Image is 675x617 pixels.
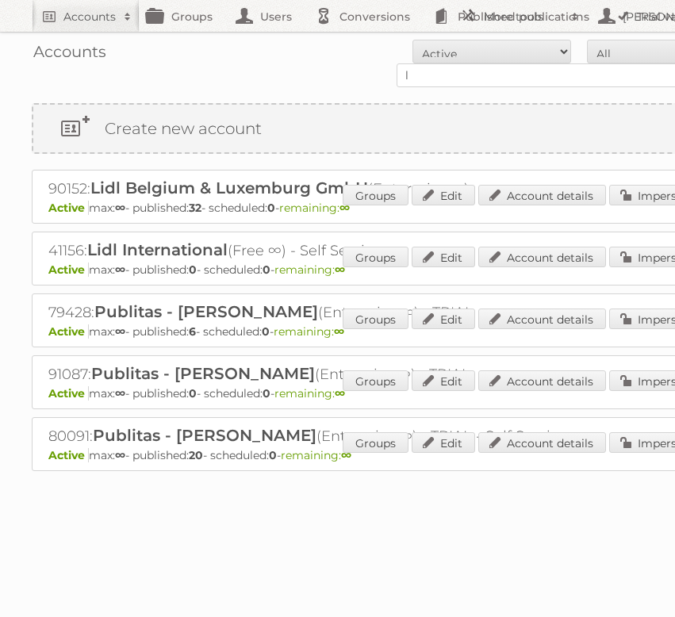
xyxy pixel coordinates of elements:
span: Publitas - [PERSON_NAME] [93,426,316,445]
h2: 80091: (Enterprise ∞) - TRIAL - Self Service [48,426,604,446]
strong: 0 [263,386,270,400]
strong: ∞ [334,324,344,339]
a: Account details [478,185,606,205]
a: Edit [412,370,475,391]
a: Groups [343,432,408,453]
strong: 0 [262,324,270,339]
strong: 0 [189,263,197,277]
strong: ∞ [115,386,125,400]
span: Publitas - [PERSON_NAME] [91,364,315,383]
span: remaining: [274,386,345,400]
strong: ∞ [335,386,345,400]
a: Edit [412,308,475,329]
a: Edit [412,432,475,453]
h2: More tools [484,9,563,25]
strong: 6 [189,324,196,339]
strong: ∞ [335,263,345,277]
strong: 0 [189,386,197,400]
span: remaining: [281,448,351,462]
a: Account details [478,247,606,267]
span: Lidl International [87,240,228,259]
strong: ∞ [115,448,125,462]
strong: 20 [189,448,203,462]
a: Groups [343,308,408,329]
a: Edit [412,247,475,267]
span: remaining: [274,263,345,277]
span: remaining: [279,201,350,215]
h2: 90152: (Enterprise ∞) [48,178,604,199]
strong: ∞ [115,201,125,215]
span: Publitas - [PERSON_NAME] [94,302,318,321]
span: Active [48,386,89,400]
h2: 79428: (Enterprise ∞) - TRIAL [48,302,604,323]
strong: ∞ [339,201,350,215]
span: Active [48,448,89,462]
span: Active [48,263,89,277]
strong: 0 [267,201,275,215]
a: Groups [343,247,408,267]
strong: ∞ [115,263,125,277]
strong: 0 [263,263,270,277]
a: Edit [412,185,475,205]
strong: 32 [189,201,201,215]
a: Groups [343,185,408,205]
span: remaining: [274,324,344,339]
a: Account details [478,308,606,329]
a: Groups [343,370,408,391]
strong: ∞ [341,448,351,462]
a: Account details [478,432,606,453]
span: Active [48,324,89,339]
h2: 91087: (Enterprise ∞) - TRIAL [48,364,604,385]
a: Account details [478,370,606,391]
h2: 41156: (Free ∞) - Self Service [48,240,604,261]
span: Lidl Belgium & Luxemburg GmbH [90,178,368,197]
strong: ∞ [115,324,125,339]
strong: 0 [269,448,277,462]
span: Active [48,201,89,215]
h2: Accounts [63,9,116,25]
